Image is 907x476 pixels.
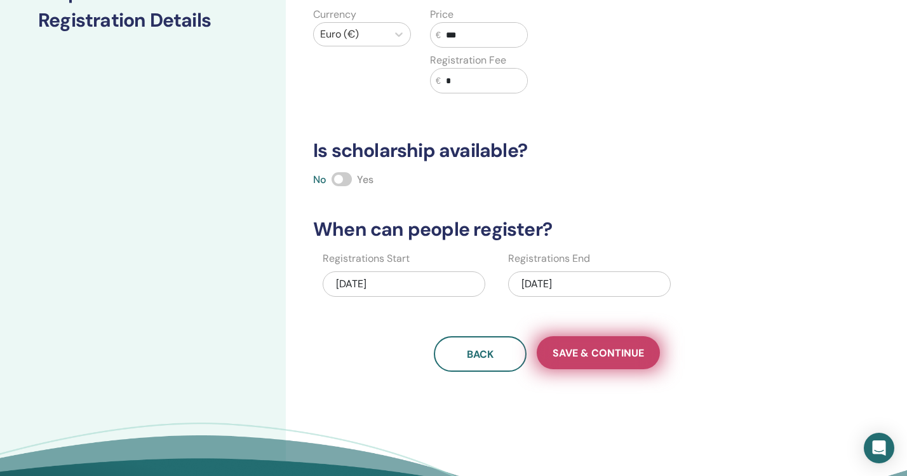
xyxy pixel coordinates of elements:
[467,348,494,361] span: Back
[313,7,356,22] label: Currency
[864,433,894,463] div: Open Intercom Messenger
[430,7,453,22] label: Price
[430,53,506,68] label: Registration Fee
[306,139,788,162] h3: Is scholarship available?
[38,9,248,32] h3: Registration Details
[313,173,326,186] span: No
[553,346,644,360] span: Save & Continue
[436,29,441,42] span: €
[306,218,788,241] h3: When can people register?
[357,173,373,186] span: Yes
[508,271,671,297] div: [DATE]
[323,271,485,297] div: [DATE]
[434,336,527,372] button: Back
[537,336,660,369] button: Save & Continue
[508,251,590,266] label: Registrations End
[323,251,410,266] label: Registrations Start
[436,74,441,88] span: €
